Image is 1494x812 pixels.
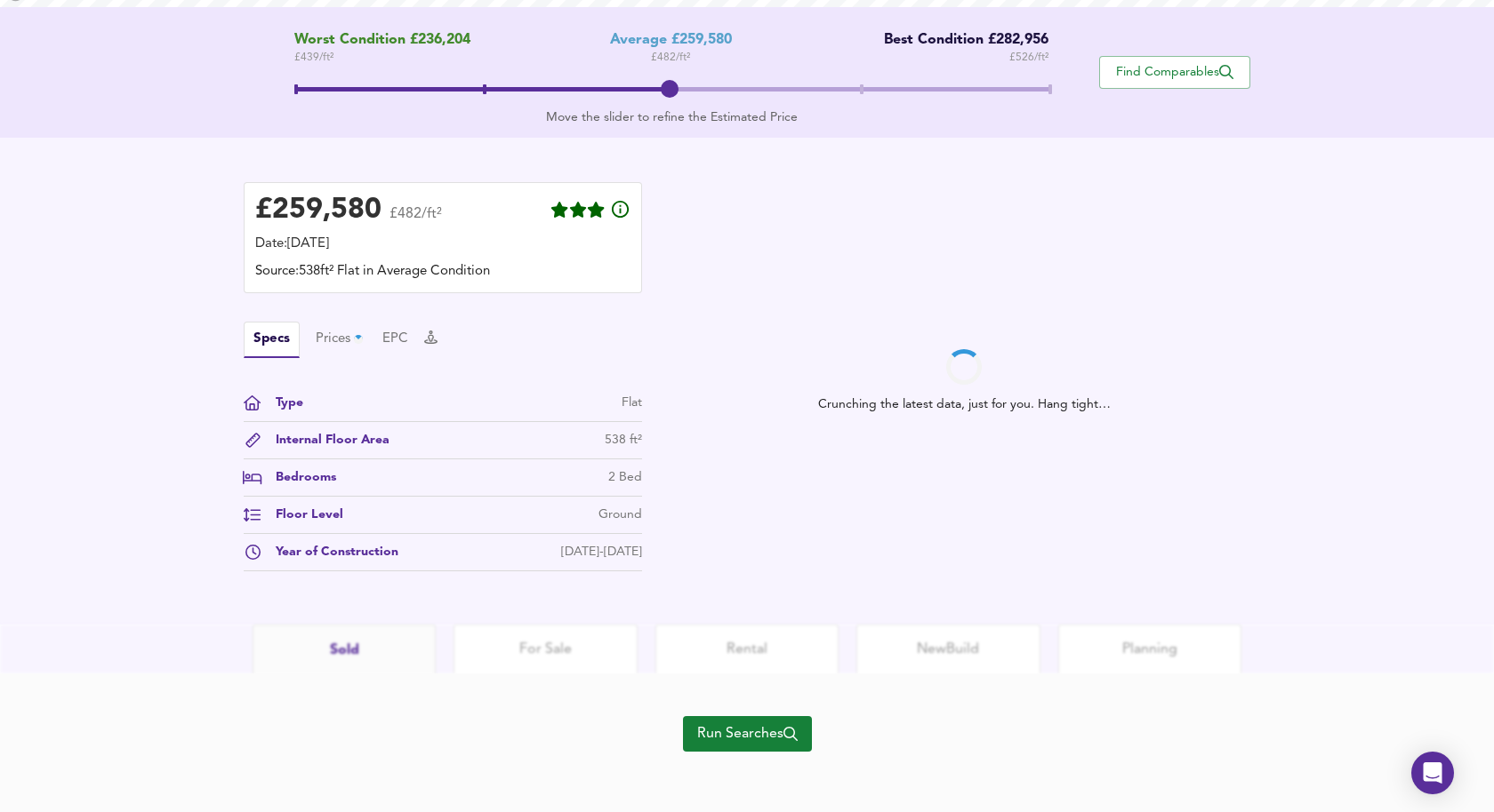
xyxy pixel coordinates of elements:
div: Open Intercom Messenger [1411,752,1454,794]
button: Find Comparables [1099,56,1250,89]
div: Average £259,580 [610,32,732,49]
div: [DATE]-[DATE] [561,543,642,561]
button: Run Searches [683,716,812,752]
div: Move the slider to refine the Estimated Price [294,108,1049,126]
div: Year of Construction [261,543,398,561]
div: £ 259,580 [255,197,382,224]
div: 538 ft² [605,431,642,450]
div: 2 Bed [608,468,642,487]
span: £ 482 / ft² [651,49,690,67]
div: Best Condition £282,956 [871,32,1048,49]
span: £482/ft² [390,207,442,233]
button: Prices [316,330,366,349]
div: Floor Level [261,506,343,524]
div: Ground [598,506,642,524]
span: Find Comparables [1109,64,1241,81]
button: Specs [244,322,300,358]
div: Bedrooms [261,468,336,487]
div: Date: [DATE] [255,235,631,254]
span: £ 439 / ft² [294,49,470,67]
div: Flat [622,394,642,412]
span: £ 526 / ft² [1009,49,1048,67]
button: EPC [382,330,408,349]
div: Type [261,394,303,412]
div: Source: 538ft² Flat in Average Condition [255,262,631,282]
span: Run Searches [697,721,798,746]
div: Internal Floor Area [261,431,390,450]
span: Crunching the latest data, just for you. Hang tight… [818,385,1111,413]
span: Worst Condition £236,204 [294,32,470,49]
